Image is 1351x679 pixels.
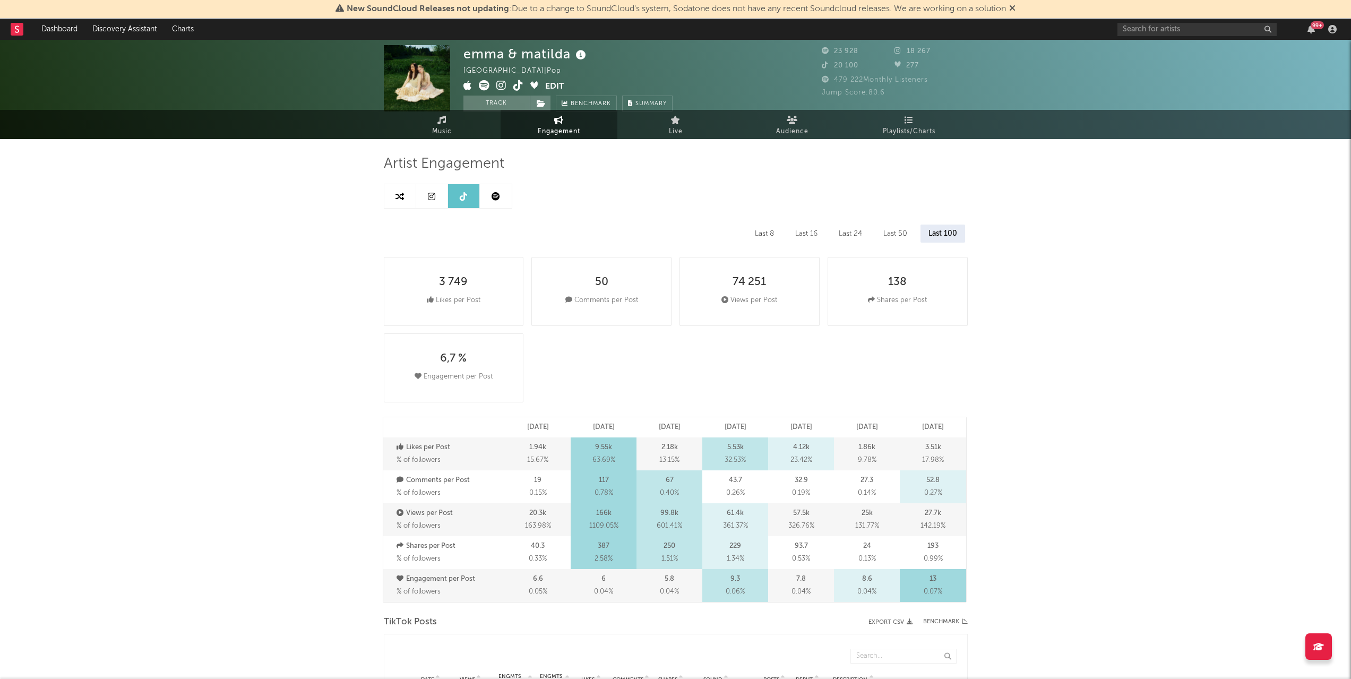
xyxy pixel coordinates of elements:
span: 32.53 % [725,454,746,467]
p: 8.6 [862,573,872,586]
span: Playlists/Charts [883,125,935,138]
span: 479 222 Monthly Listeners [822,76,928,83]
p: 5.8 [665,573,674,586]
button: Edit [545,80,564,93]
div: 6,7 % [440,353,467,365]
span: 17.98 % [922,454,944,467]
a: Benchmark [556,96,617,111]
span: Summary [635,101,667,107]
p: [DATE] [593,421,615,434]
p: 52.8 [926,474,940,487]
p: 250 [664,540,675,553]
p: 24 [863,540,871,553]
span: 142.19 % [920,520,945,532]
span: 0.33 % [529,553,547,565]
div: Views per Post [721,294,777,307]
p: 99.8k [660,507,678,520]
div: Shares per Post [868,294,927,307]
a: Playlists/Charts [851,110,968,139]
p: 1.94k [529,441,546,454]
span: 326.76 % [788,520,814,532]
a: Discovery Assistant [85,19,165,40]
div: 50 [595,276,608,289]
span: Jump Score: 80.6 [822,89,885,96]
span: 0.07 % [924,586,942,598]
p: 6.6 [533,573,543,586]
div: 74 251 [733,276,766,289]
span: 0.04 % [660,586,679,598]
span: Engagement [538,125,580,138]
div: Engagement per Post [415,371,493,383]
div: Last 100 [920,225,965,243]
div: Comments per Post [565,294,638,307]
span: 0.19 % [792,487,810,500]
p: 27.3 [860,474,873,487]
p: 387 [598,540,609,553]
span: 63.69 % [592,454,615,467]
span: TikTok Posts [384,616,437,629]
span: 18 267 [894,48,931,55]
a: Music [384,110,501,139]
span: % of followers [397,457,441,463]
span: 0.06 % [726,586,745,598]
span: 20 100 [822,62,858,69]
span: 0.27 % [924,487,942,500]
span: 23.42 % [790,454,812,467]
div: Last 16 [787,225,825,243]
button: Summary [622,96,673,111]
p: [DATE] [856,421,878,434]
span: 0.14 % [858,487,876,500]
p: 3.51k [925,441,941,454]
span: 0.13 % [858,553,876,565]
p: [DATE] [725,421,746,434]
p: 166k [596,507,612,520]
button: Export CSV [868,619,913,625]
a: Live [617,110,734,139]
button: 99+ [1307,25,1315,33]
p: 32.9 [795,474,808,487]
p: [DATE] [922,421,944,434]
p: 7.8 [796,573,806,586]
a: Audience [734,110,851,139]
p: 61.4k [727,507,744,520]
span: % of followers [397,588,441,595]
p: 20.3k [529,507,546,520]
div: [GEOGRAPHIC_DATA] | Pop [463,65,573,78]
p: Shares per Post [397,540,503,553]
p: 229 [729,540,741,553]
p: 9.55k [595,441,612,454]
p: 13 [930,573,936,586]
span: 13.15 % [659,454,679,467]
p: 5.53k [727,441,744,454]
span: Live [669,125,683,138]
span: 0.40 % [660,487,679,500]
div: Last 50 [875,225,915,243]
span: 1.34 % [727,553,744,565]
p: 9.3 [730,573,740,586]
a: Charts [165,19,201,40]
span: 277 [894,62,919,69]
span: Benchmark [571,98,611,110]
p: 40.3 [531,540,545,553]
p: 27.7k [925,507,941,520]
span: 0.15 % [529,487,547,500]
span: 15.67 % [527,454,548,467]
span: 0.26 % [726,487,745,500]
input: Search... [850,649,957,664]
div: Last 8 [747,225,782,243]
div: 138 [888,276,907,289]
p: 93.7 [795,540,808,553]
p: 19 [534,474,541,487]
span: % of followers [397,522,441,529]
span: 131.77 % [855,520,879,532]
span: 2.58 % [595,553,613,565]
p: 25k [862,507,873,520]
a: Benchmark [923,616,968,629]
p: Likes per Post [397,441,503,454]
span: 0.04 % [857,586,876,598]
span: 1.51 % [661,553,678,565]
span: Dismiss [1009,5,1016,13]
span: % of followers [397,555,441,562]
span: 9.78 % [858,454,876,467]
